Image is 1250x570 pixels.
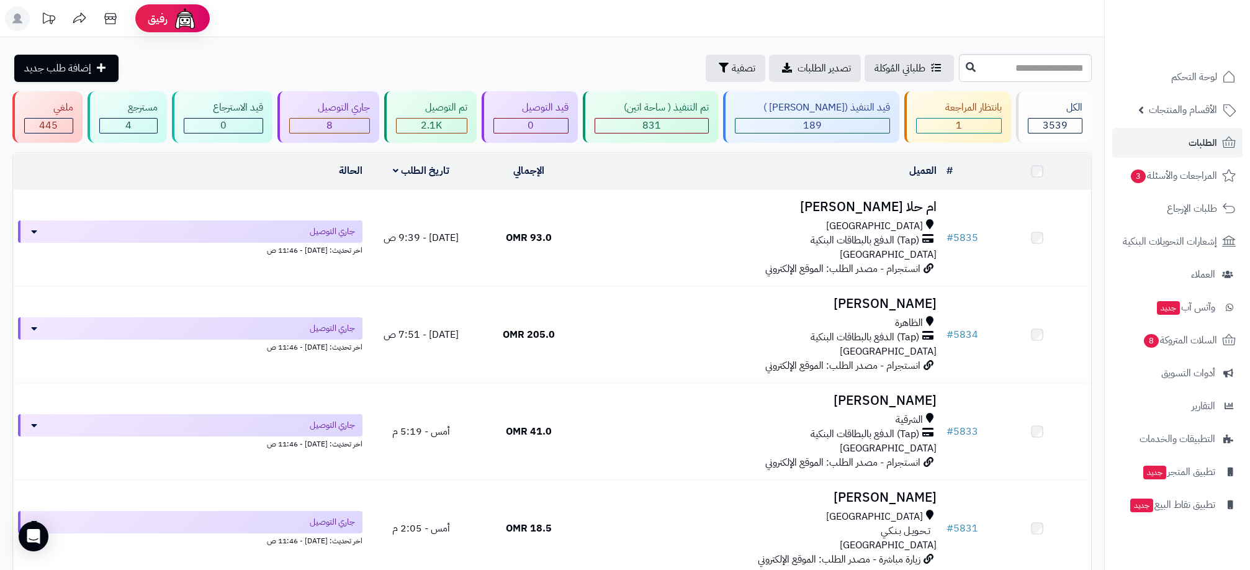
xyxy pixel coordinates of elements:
span: [GEOGRAPHIC_DATA] [840,538,937,553]
div: 831 [595,119,708,133]
span: جاري التوصيل [310,225,355,238]
a: تطبيق المتجرجديد [1112,457,1243,487]
span: 0 [528,118,534,133]
span: المراجعات والأسئلة [1130,167,1217,184]
div: قيد التنفيذ ([PERSON_NAME] ) [735,101,891,115]
span: جاري التوصيل [310,516,355,528]
span: انستجرام - مصدر الطلب: الموقع الإلكتروني [765,261,920,276]
span: وآتس آب [1156,299,1215,316]
a: # [946,163,953,178]
div: اخر تحديث: [DATE] - 11:46 ص [18,437,362,450]
div: 0 [184,119,263,133]
span: التطبيقات والخدمات [1140,430,1215,448]
span: جاري التوصيل [310,419,355,432]
a: طلبات الإرجاع [1112,194,1243,224]
span: (Tap) الدفع بالبطاقات البنكية [811,233,919,248]
a: بانتظار المراجعة 1 [902,91,1014,143]
span: جديد [1157,301,1180,315]
span: انستجرام - مصدر الطلب: الموقع الإلكتروني [765,358,920,373]
span: لوحة التحكم [1171,68,1217,86]
h3: [PERSON_NAME] [588,297,937,311]
span: 2.1K [421,118,442,133]
div: Open Intercom Messenger [19,522,48,551]
a: إشعارات التحويلات البنكية [1112,227,1243,256]
h3: ام حلا [PERSON_NAME] [588,200,937,214]
span: تـحـويـل بـنـكـي [881,524,930,538]
span: إضافة طلب جديد [24,61,91,76]
span: 445 [39,118,58,133]
a: تحديثات المنصة [33,6,64,34]
div: تم التنفيذ ( ساحة اتين) [595,101,709,115]
span: 205.0 OMR [503,327,555,342]
a: مسترجع 4 [85,91,170,143]
a: #5835 [946,230,978,245]
div: اخر تحديث: [DATE] - 11:46 ص [18,243,362,256]
a: جاري التوصيل 8 [275,91,382,143]
div: 4 [100,119,158,133]
span: طلبات الإرجاع [1167,200,1217,217]
span: [DATE] - 9:39 ص [384,230,459,245]
a: الطلبات [1112,128,1243,158]
span: انستجرام - مصدر الطلب: الموقع الإلكتروني [765,455,920,470]
span: تطبيق نقاط البيع [1129,496,1215,513]
span: 1 [956,118,962,133]
span: # [946,424,953,439]
div: 445 [25,119,73,133]
span: جاري التوصيل [310,322,355,335]
span: أمس - 5:19 م [392,424,450,439]
span: [GEOGRAPHIC_DATA] [826,219,923,233]
div: اخر تحديث: [DATE] - 11:46 ص [18,340,362,353]
span: 93.0 OMR [506,230,552,245]
span: [GEOGRAPHIC_DATA] [840,441,937,456]
span: تصفية [732,61,755,76]
span: العملاء [1191,266,1215,283]
span: جديد [1130,499,1153,512]
a: تصدير الطلبات [769,55,861,82]
a: الحالة [339,163,362,178]
span: السلات المتروكة [1143,332,1217,349]
a: ملغي 445 [10,91,85,143]
span: # [946,327,953,342]
span: الأقسام والمنتجات [1149,101,1217,119]
a: الكل3539 [1014,91,1095,143]
h3: [PERSON_NAME] [588,394,937,408]
img: logo-2.png [1166,30,1238,57]
div: مسترجع [99,101,158,115]
span: 41.0 OMR [506,424,552,439]
a: العملاء [1112,260,1243,289]
a: قيد التوصيل 0 [479,91,581,143]
a: أدوات التسويق [1112,358,1243,388]
h3: [PERSON_NAME] [588,491,937,505]
span: الظاهرة [895,316,923,330]
div: تم التوصيل [396,101,467,115]
a: إضافة طلب جديد [14,55,119,82]
span: أمس - 2:05 م [392,521,450,536]
span: (Tap) الدفع بالبطاقات البنكية [811,330,919,345]
a: طلباتي المُوكلة [865,55,954,82]
span: # [946,521,953,536]
div: قيد التوصيل [493,101,569,115]
span: 3539 [1043,118,1068,133]
div: 8 [290,119,370,133]
a: #5833 [946,424,978,439]
span: جديد [1143,466,1166,479]
span: 831 [642,118,661,133]
a: #5831 [946,521,978,536]
span: 8 [1144,334,1159,348]
div: قيد الاسترجاع [184,101,263,115]
span: 18.5 OMR [506,521,552,536]
a: #5834 [946,327,978,342]
span: رفيق [148,11,168,26]
span: 3 [1131,170,1146,183]
span: طلباتي المُوكلة [875,61,925,76]
a: تم التوصيل 2.1K [382,91,479,143]
span: الطلبات [1189,134,1217,152]
span: [GEOGRAPHIC_DATA] [840,247,937,262]
a: التقارير [1112,391,1243,421]
span: التقارير [1192,397,1215,415]
div: بانتظار المراجعة [916,101,1002,115]
div: الكل [1028,101,1083,115]
span: # [946,230,953,245]
span: الشرقية [896,413,923,427]
div: 189 [735,119,890,133]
